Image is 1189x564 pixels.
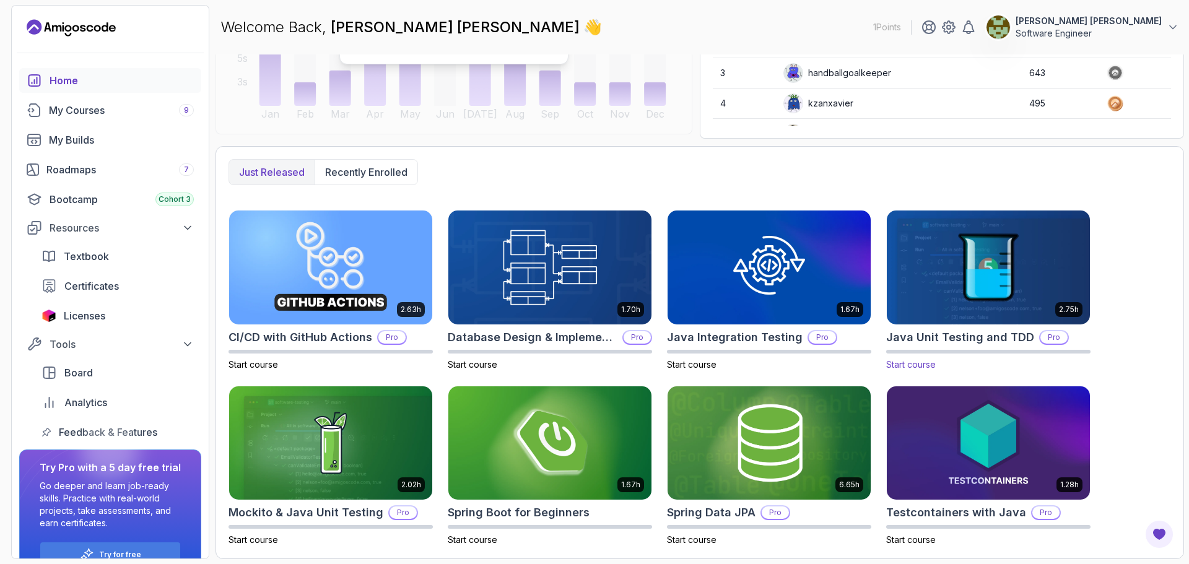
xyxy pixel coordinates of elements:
p: Pro [378,331,406,344]
h2: Testcontainers with Java [886,504,1026,521]
span: Cohort 3 [159,194,191,204]
div: Tools [50,337,194,352]
div: kzanxavier [783,93,853,113]
div: Roadmaps [46,162,194,177]
p: Software Engineer [1016,27,1162,40]
div: Bootcamp [50,192,194,207]
span: Start course [229,359,278,370]
td: 3 [713,58,776,89]
div: Home [50,73,194,88]
img: Java Integration Testing card [668,210,871,324]
span: Start course [667,534,716,545]
h2: Spring Data JPA [667,504,756,521]
h2: Java Integration Testing [667,329,803,346]
span: Certificates [64,279,119,293]
img: user profile image [986,15,1010,39]
p: 1.70h [621,305,640,315]
td: 495 [1022,89,1099,119]
button: Recently enrolled [315,160,417,184]
img: Java Unit Testing and TDD card [882,207,1095,327]
span: Start course [448,534,497,545]
img: Database Design & Implementation card [448,210,651,324]
a: Try for free [99,550,141,560]
span: Textbook [64,249,109,264]
span: Start course [448,359,497,370]
td: 643 [1022,58,1099,89]
p: 1 Points [873,21,901,33]
span: 👋 [583,17,602,37]
span: Board [64,365,93,380]
h2: CI/CD with GitHub Actions [229,329,372,346]
span: 9 [184,105,189,115]
span: Start course [886,534,936,545]
p: 6.65h [839,480,860,490]
button: Tools [19,333,201,355]
a: Testcontainers with Java card1.28hTestcontainers with JavaProStart course [886,386,1091,547]
p: 2.63h [401,305,421,315]
a: courses [19,98,201,123]
img: Spring Data JPA card [668,386,871,500]
button: Resources [19,217,201,239]
img: default monster avatar [784,64,803,82]
a: certificates [34,274,201,298]
a: Spring Boot for Beginners card1.67hSpring Boot for BeginnersStart course [448,386,652,547]
button: user profile image[PERSON_NAME] [PERSON_NAME]Software Engineer [986,15,1179,40]
div: handballgoalkeeper [783,63,891,83]
button: Open Feedback Button [1144,519,1174,549]
img: Mockito & Java Unit Testing card [229,386,432,500]
p: 1.67h [840,305,860,315]
p: Pro [624,331,651,344]
h2: Spring Boot for Beginners [448,504,590,521]
p: 2.75h [1059,305,1079,315]
span: [PERSON_NAME] [PERSON_NAME] [331,18,583,36]
p: Pro [1040,331,1068,344]
span: Feedback & Features [59,425,157,440]
img: CI/CD with GitHub Actions card [229,210,432,324]
p: [PERSON_NAME] [PERSON_NAME] [1016,15,1162,27]
div: btharwani [783,124,848,144]
div: My Courses [49,103,194,118]
button: Just released [229,160,315,184]
span: Start course [886,359,936,370]
p: Welcome Back, [220,17,602,37]
a: bootcamp [19,187,201,212]
span: 7 [184,165,189,175]
a: analytics [34,390,201,415]
div: My Builds [49,132,194,147]
a: CI/CD with GitHub Actions card2.63hCI/CD with GitHub ActionsProStart course [229,210,433,371]
a: board [34,360,201,385]
p: 2.02h [401,480,421,490]
p: Just released [239,165,305,180]
p: Pro [809,331,836,344]
img: Testcontainers with Java card [887,386,1090,500]
p: Pro [390,506,417,519]
a: Java Unit Testing and TDD card2.75hJava Unit Testing and TDDProStart course [886,210,1091,371]
h2: Java Unit Testing and TDD [886,329,1034,346]
a: home [19,68,201,93]
img: default monster avatar [784,94,803,113]
p: Go deeper and learn job-ready skills. Practice with real-world projects, take assessments, and ea... [40,480,181,529]
img: jetbrains icon [41,310,56,322]
a: Mockito & Java Unit Testing card2.02hMockito & Java Unit TestingProStart course [229,386,433,547]
img: Spring Boot for Beginners card [448,386,651,500]
span: Start course [667,359,716,370]
h2: Database Design & Implementation [448,329,617,346]
a: Landing page [27,18,116,38]
h2: Mockito & Java Unit Testing [229,504,383,521]
span: Licenses [64,308,105,323]
p: 1.67h [621,480,640,490]
a: Java Integration Testing card1.67hJava Integration TestingProStart course [667,210,871,371]
a: licenses [34,303,201,328]
a: textbook [34,244,201,269]
a: feedback [34,420,201,445]
span: Start course [229,534,278,545]
a: Database Design & Implementation card1.70hDatabase Design & ImplementationProStart course [448,210,652,371]
span: Analytics [64,395,107,410]
p: Pro [1032,506,1060,519]
p: Pro [762,506,789,519]
td: 4 [713,89,776,119]
p: Recently enrolled [325,165,407,180]
td: 5 [713,119,776,149]
a: Spring Data JPA card6.65hSpring Data JPAProStart course [667,386,871,547]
